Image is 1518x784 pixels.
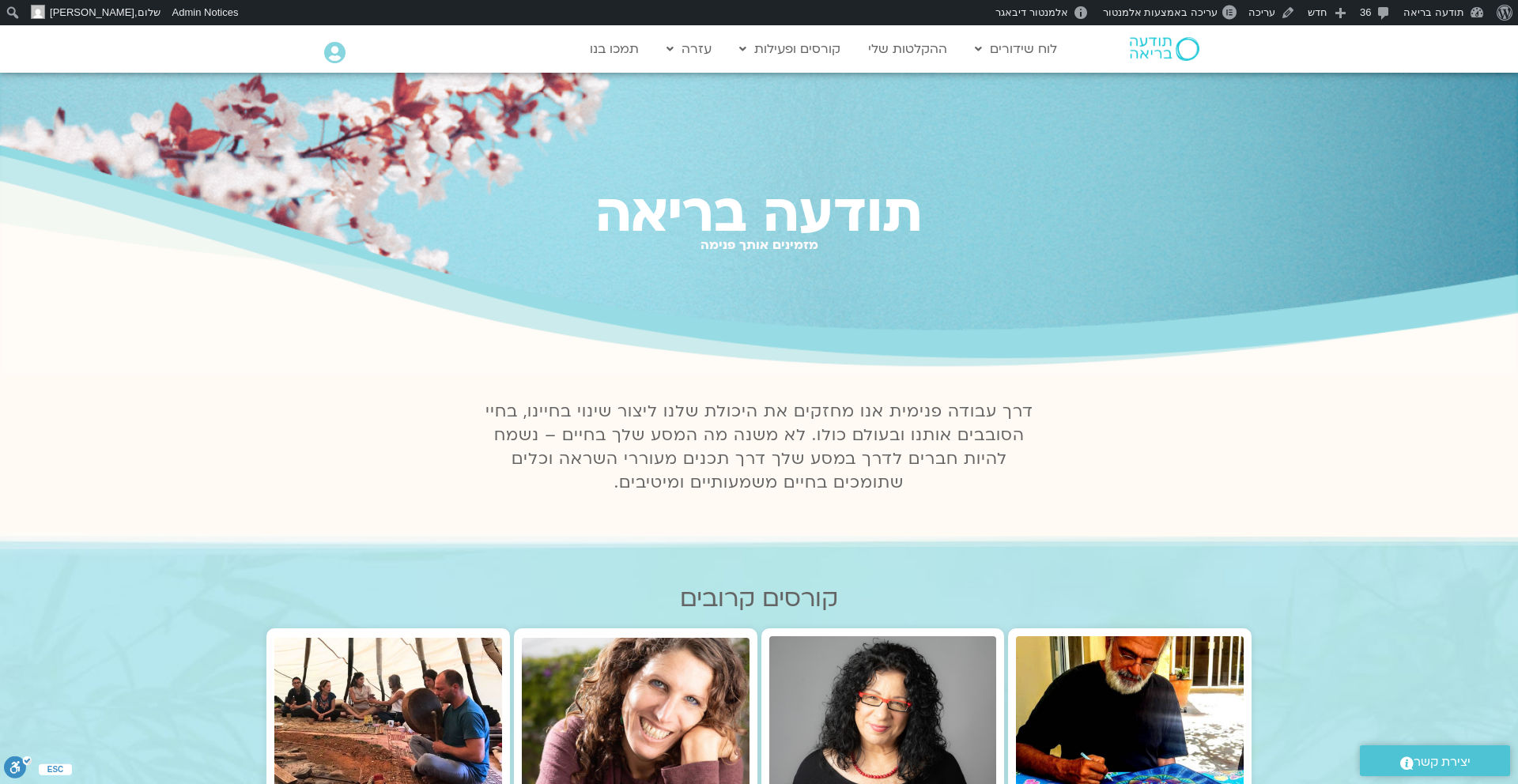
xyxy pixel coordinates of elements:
[1414,752,1471,773] span: יצירת קשר
[860,34,955,64] a: ההקלטות שלי
[50,6,134,18] span: [PERSON_NAME]
[967,34,1065,64] a: לוח שידורים
[1130,37,1199,61] img: תודעה בריאה
[582,34,647,64] a: תמכו בנו
[731,34,848,64] a: קורסים ופעילות
[476,400,1042,495] p: דרך עבודה פנימית אנו מחזקים את היכולת שלנו ליצור שינוי בחיינו, בחיי הסובבים אותנו ובעולם כולו. לא...
[266,585,1252,612] h2: קורסים קרובים
[659,34,719,64] a: עזרה
[1103,6,1218,18] span: עריכה באמצעות אלמנטור
[1360,745,1510,776] a: יצירת קשר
